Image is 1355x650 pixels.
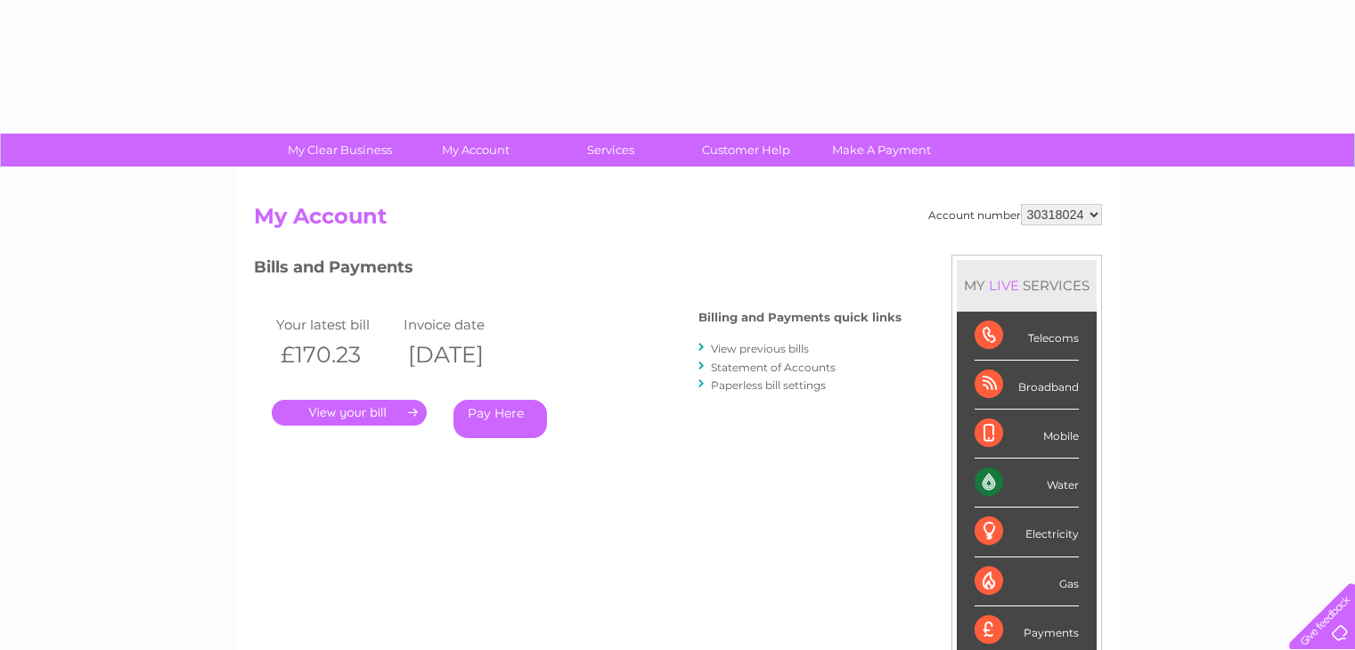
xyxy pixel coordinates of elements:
[402,134,549,167] a: My Account
[272,313,400,337] td: Your latest bill
[975,361,1079,410] div: Broadband
[272,400,427,426] a: .
[975,459,1079,508] div: Water
[399,313,527,337] td: Invoice date
[254,255,902,286] h3: Bills and Payments
[537,134,684,167] a: Services
[975,410,1079,459] div: Mobile
[711,378,826,392] a: Paperless bill settings
[272,337,400,373] th: £170.23
[808,134,955,167] a: Make A Payment
[975,312,1079,361] div: Telecoms
[673,134,820,167] a: Customer Help
[985,277,1023,294] div: LIVE
[711,342,809,355] a: View previous bills
[266,134,413,167] a: My Clear Business
[975,508,1079,557] div: Electricity
[254,204,1102,238] h2: My Account
[698,311,902,324] h4: Billing and Payments quick links
[711,361,836,374] a: Statement of Accounts
[399,337,527,373] th: [DATE]
[453,400,547,438] a: Pay Here
[957,260,1097,311] div: MY SERVICES
[975,557,1079,606] div: Gas
[928,204,1102,225] div: Account number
